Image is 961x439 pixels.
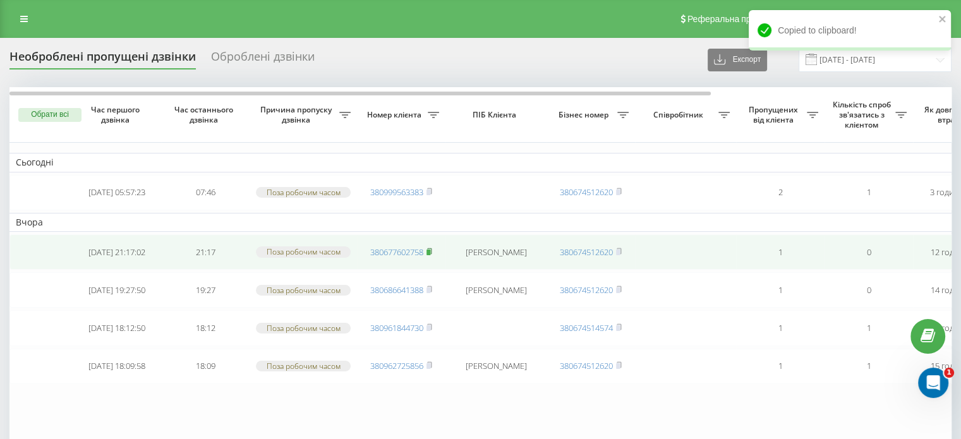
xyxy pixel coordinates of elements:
[370,246,423,258] a: 380677602758
[560,360,613,371] a: 380674512620
[256,105,339,124] span: Причина пропуску дзвінка
[445,272,547,308] td: [PERSON_NAME]
[749,10,951,51] div: Copied to clipboard!
[944,368,954,378] span: 1
[9,50,196,69] div: Необроблені пропущені дзвінки
[161,234,250,270] td: 21:17
[938,14,947,26] button: close
[736,310,825,346] td: 1
[560,246,613,258] a: 380674512620
[687,14,780,24] span: Реферальна програма
[825,272,913,308] td: 0
[73,272,161,308] td: [DATE] 19:27:50
[553,110,617,120] span: Бізнес номер
[363,110,428,120] span: Номер клієнта
[161,349,250,384] td: 18:09
[736,175,825,210] td: 2
[370,360,423,371] a: 380962725856
[370,186,423,198] a: 380999563383
[560,322,613,334] a: 380674514574
[445,349,547,384] td: [PERSON_NAME]
[831,100,895,129] span: Кількість спроб зв'язатись з клієнтом
[641,110,718,120] span: Співробітник
[161,272,250,308] td: 19:27
[73,234,161,270] td: [DATE] 21:17:02
[161,175,250,210] td: 07:46
[83,105,151,124] span: Час першого дзвінка
[736,234,825,270] td: 1
[736,272,825,308] td: 1
[211,50,315,69] div: Оброблені дзвінки
[18,108,82,122] button: Обрати всі
[73,310,161,346] td: [DATE] 18:12:50
[161,310,250,346] td: 18:12
[736,349,825,384] td: 1
[171,105,239,124] span: Час останнього дзвінка
[708,49,767,71] button: Експорт
[370,322,423,334] a: 380961844730
[825,234,913,270] td: 0
[825,310,913,346] td: 1
[456,110,536,120] span: ПІБ Клієнта
[256,187,351,198] div: Поза робочим часом
[560,186,613,198] a: 380674512620
[73,349,161,384] td: [DATE] 18:09:58
[370,284,423,296] a: 380686641388
[256,246,351,257] div: Поза робочим часом
[742,105,807,124] span: Пропущених від клієнта
[73,175,161,210] td: [DATE] 05:57:23
[445,234,547,270] td: [PERSON_NAME]
[256,361,351,371] div: Поза робочим часом
[825,175,913,210] td: 1
[825,349,913,384] td: 1
[256,323,351,334] div: Поза робочим часом
[560,284,613,296] a: 380674512620
[918,368,948,398] iframe: Intercom live chat
[256,285,351,296] div: Поза робочим часом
